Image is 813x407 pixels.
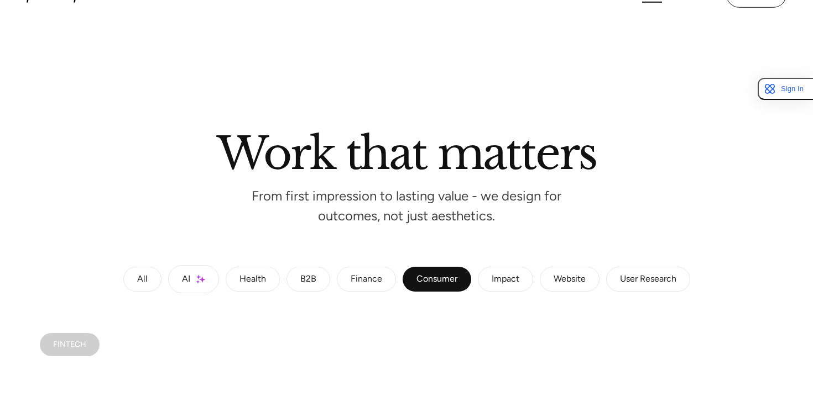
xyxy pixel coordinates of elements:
h2: Work that matters [91,132,722,170]
div: Website [554,276,586,283]
div: Consumer [416,276,457,283]
div: Finance [351,276,382,283]
p: From first impression to lasting value - we design for outcomes, not just aesthetics. [241,192,572,221]
div: User Research [620,276,676,283]
div: Health [239,276,266,283]
div: AI [182,276,190,283]
div: FINTECH [53,342,86,347]
div: FINTECH [444,342,477,347]
div: All [137,276,148,283]
div: Impact [492,276,519,283]
div: B2B [300,276,316,283]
